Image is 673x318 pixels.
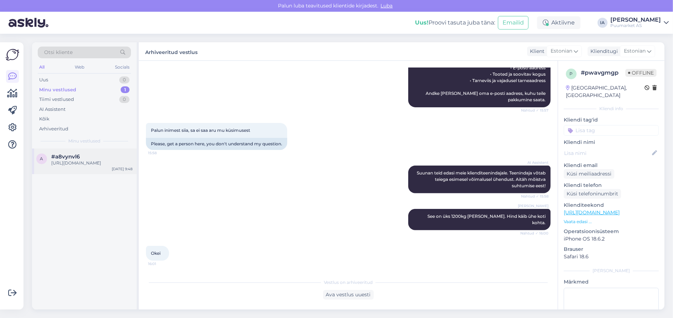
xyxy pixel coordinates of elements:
div: Aktiivne [537,16,580,29]
span: AI Assistent [522,160,548,165]
div: Küsi meiliaadressi [564,169,614,179]
span: p [570,71,573,76]
span: Nähtud ✓ 15:57 [521,108,548,113]
span: Otsi kliente [44,49,73,56]
a: [PERSON_NAME]Puumarket AS [610,17,669,28]
span: [PERSON_NAME] [518,203,548,209]
div: Ava vestlus uuesti [323,290,374,300]
b: Uus! [415,19,428,26]
div: Arhiveeritud [39,125,68,133]
p: Klienditeekond [564,201,659,209]
div: All [38,63,46,72]
p: Operatsioonisüsteem [564,228,659,235]
div: 0 [119,96,130,103]
span: 15:58 [148,150,175,156]
div: # pwavgmgp [581,69,625,77]
input: Lisa nimi [564,149,651,157]
div: Puumarket AS [610,23,661,28]
span: Estonian [551,47,572,55]
div: Web [74,63,86,72]
span: Offline [625,69,657,77]
div: 1 [121,86,130,93]
div: 0 [119,76,130,83]
p: iPhone OS 18.6.2 [564,235,659,243]
div: Kõik [39,115,49,123]
span: Minu vestlused [68,138,100,144]
p: Märkmed [564,278,659,286]
span: Luba [379,2,395,9]
div: [PERSON_NAME] [610,17,661,23]
p: Kliendi telefon [564,182,659,189]
span: 16:01 [148,261,175,266]
div: Klient [527,48,545,55]
span: Nähtud ✓ 15:58 [521,194,548,199]
p: Kliendi email [564,162,659,169]
span: Palun inimest siia, sa ei saa aru mu küsimusest [151,128,250,133]
div: Klienditugi [588,48,618,55]
p: Kliendi tag'id [564,116,659,124]
div: AI Assistent [39,106,65,113]
span: Okei [151,250,161,256]
span: Vestlus on arhiveeritud [324,279,373,286]
div: Minu vestlused [39,86,76,93]
p: Kliendi nimi [564,139,659,146]
a: [URL][DOMAIN_NAME] [564,209,620,216]
div: Küsi telefoninumbrit [564,189,621,199]
div: [PERSON_NAME] [564,268,659,274]
div: IA [598,18,608,28]
span: a [40,156,43,161]
span: Nähtud ✓ 16:00 [520,231,548,236]
img: Askly Logo [6,48,19,61]
button: Emailid [498,16,529,29]
span: See on üks 1200kg [PERSON_NAME]. Hind käib ühe koti kohta. [427,214,547,225]
div: Tiimi vestlused [39,96,74,103]
span: #a8vynvl6 [51,153,80,160]
div: Proovi tasuta juba täna: [415,18,495,27]
div: [URL][DOMAIN_NAME] [51,160,132,166]
input: Lisa tag [564,125,659,136]
div: [DATE] 9:48 [112,166,132,172]
div: Uus [39,76,48,83]
label: Arhiveeritud vestlus [145,47,198,56]
p: Vaata edasi ... [564,219,659,225]
span: Estonian [624,47,646,55]
div: [GEOGRAPHIC_DATA], [GEOGRAPHIC_DATA] [566,84,645,99]
p: Safari 18.6 [564,253,659,260]
div: Please, get a person here, you don't understand my question. [146,138,287,150]
span: Suunan teid edasi meie klienditeenindajale. Teenindaja võtab teiega esimesel võimalusel ühendust.... [417,170,547,188]
div: Kliendi info [564,106,659,112]
p: Brauser [564,246,659,253]
div: Socials [114,63,131,72]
